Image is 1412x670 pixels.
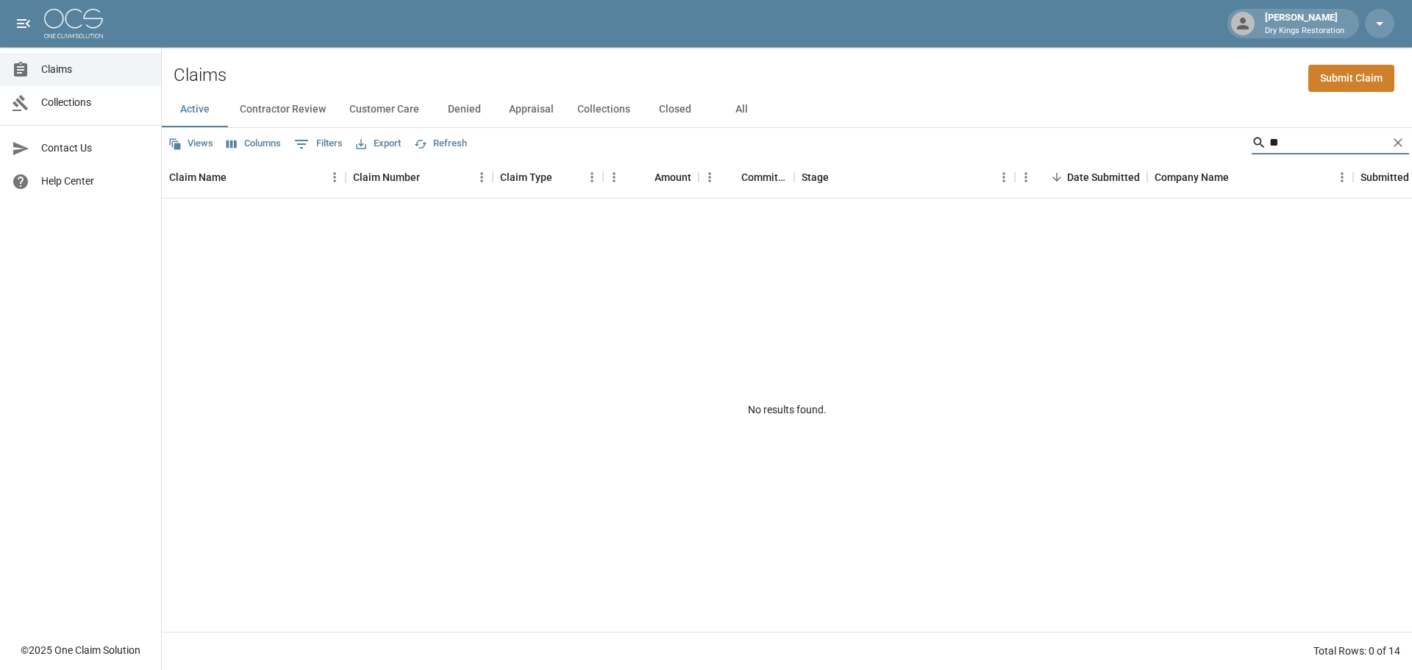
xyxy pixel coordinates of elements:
div: Claim Name [162,157,346,198]
button: Sort [634,167,655,188]
span: Claims [41,62,149,77]
img: ocs-logo-white-transparent.png [44,9,103,38]
button: Views [165,132,217,155]
div: Amount [655,157,691,198]
div: Claim Number [346,157,493,198]
button: Menu [1331,166,1353,188]
div: Claim Name [169,157,227,198]
h2: Claims [174,65,227,86]
button: Menu [699,166,721,188]
button: All [708,92,774,127]
button: Sort [227,167,247,188]
div: Claim Number [353,157,420,198]
div: Committed Amount [699,157,794,198]
button: Menu [603,166,625,188]
button: Show filters [290,132,346,156]
button: Active [162,92,228,127]
button: Sort [721,167,741,188]
div: Stage [794,157,1015,198]
button: Denied [431,92,497,127]
span: Collections [41,95,149,110]
button: Closed [642,92,708,127]
button: Clear [1387,132,1409,154]
div: Amount [603,157,699,198]
div: Date Submitted [1015,157,1147,198]
div: Search [1252,131,1409,157]
div: Date Submitted [1067,157,1140,198]
a: Submit Claim [1308,65,1394,92]
div: dynamic tabs [162,92,1412,127]
div: Committed Amount [741,157,787,198]
p: Dry Kings Restoration [1265,25,1344,38]
span: Help Center [41,174,149,189]
button: Refresh [410,132,471,155]
div: © 2025 One Claim Solution [21,643,140,657]
button: Menu [324,166,346,188]
div: Claim Type [500,157,552,198]
button: Menu [1015,166,1037,188]
div: No results found. [162,199,1412,621]
button: Export [352,132,404,155]
button: Appraisal [497,92,566,127]
button: Customer Care [338,92,431,127]
span: Contact Us [41,140,149,156]
button: Contractor Review [228,92,338,127]
div: Total Rows: 0 of 14 [1313,644,1400,658]
button: Sort [420,167,441,188]
button: Sort [1229,167,1249,188]
div: Stage [802,157,829,198]
button: Sort [829,167,849,188]
button: Select columns [223,132,285,155]
div: Company Name [1147,157,1353,198]
div: [PERSON_NAME] [1259,10,1350,37]
button: Collections [566,92,642,127]
button: Menu [993,166,1015,188]
button: Menu [581,166,603,188]
div: Company Name [1155,157,1229,198]
button: open drawer [9,9,38,38]
button: Sort [552,167,573,188]
button: Menu [471,166,493,188]
button: Sort [1046,167,1067,188]
div: Claim Type [493,157,603,198]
